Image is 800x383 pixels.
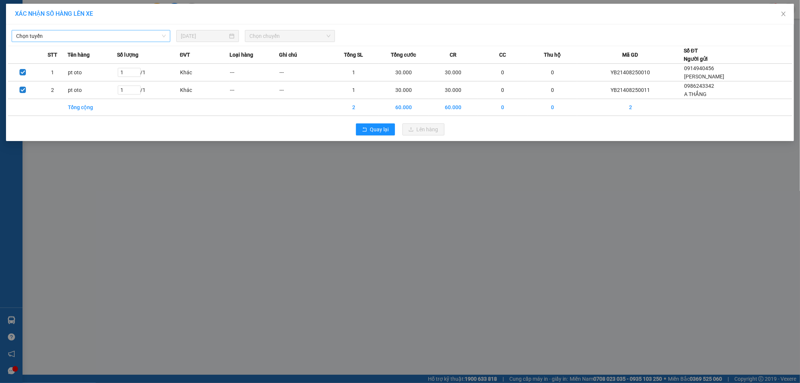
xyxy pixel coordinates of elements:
[356,123,395,135] button: rollbackQuay lại
[329,81,379,99] td: 1
[577,99,684,116] td: 2
[544,51,561,59] span: Thu hộ
[450,51,456,59] span: CR
[48,51,57,59] span: STT
[38,81,68,99] td: 2
[279,64,329,81] td: ---
[15,10,93,17] span: XÁC NHẬN SỐ HÀNG LÊN XE
[378,81,428,99] td: 30.000
[38,64,68,81] td: 1
[623,51,638,59] span: Mã GD
[684,47,708,63] div: Số ĐT Người gửi
[378,64,428,81] td: 30.000
[329,99,379,116] td: 2
[249,30,330,42] span: Chọn chuyến
[279,81,329,99] td: ---
[117,51,139,59] span: Số lượng
[684,91,707,97] span: A THẮNG
[478,99,528,116] td: 0
[68,51,90,59] span: Tên hàng
[68,64,117,81] td: pt oto
[230,81,279,99] td: ---
[370,125,389,134] span: Quay lại
[180,81,230,99] td: Khác
[344,51,363,59] span: Tổng SL
[279,51,297,59] span: Ghi chú
[428,81,478,99] td: 30.000
[577,81,684,99] td: YB21408250011
[428,99,478,116] td: 60.000
[499,51,506,59] span: CC
[180,51,190,59] span: ĐVT
[684,83,714,89] span: 0986243342
[68,99,117,116] td: Tổng cộng
[329,64,379,81] td: 1
[684,74,724,80] span: [PERSON_NAME]
[528,99,578,116] td: 0
[68,81,117,99] td: pt oto
[230,64,279,81] td: ---
[577,64,684,81] td: YB21408250010
[478,64,528,81] td: 0
[230,51,253,59] span: Loại hàng
[428,64,478,81] td: 30.000
[478,81,528,99] td: 0
[117,81,180,99] td: / 1
[391,51,416,59] span: Tổng cước
[528,81,578,99] td: 0
[378,99,428,116] td: 60.000
[117,64,180,81] td: / 1
[181,32,228,40] input: 15/08/2025
[402,123,444,135] button: uploadLên hàng
[773,4,794,25] button: Close
[362,127,367,133] span: rollback
[180,64,230,81] td: Khác
[16,30,166,42] span: Chọn tuyến
[684,65,714,71] span: 0914940456
[780,11,786,17] span: close
[528,64,578,81] td: 0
